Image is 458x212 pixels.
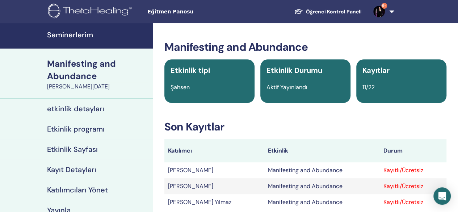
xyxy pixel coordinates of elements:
h4: Seminerlerim [47,30,148,39]
h4: Katılımcıları Yönet [47,186,108,194]
div: Open Intercom Messenger [433,187,451,205]
h3: Manifesting and Abundance [164,41,446,54]
div: Kayıtlı/Ücretsiz [383,166,443,175]
span: Eğitmen Panosu [147,8,256,16]
img: logo.png [48,4,134,20]
td: [PERSON_NAME] [164,178,264,194]
span: Kayıtlar [362,66,390,75]
th: Katılımcı [164,139,264,162]
th: Durum [380,139,446,162]
span: Etkinlik tipi [171,66,210,75]
a: Manifesting and Abundance[PERSON_NAME][DATE] [43,58,153,91]
td: Manifesting and Abundance [264,178,380,194]
td: [PERSON_NAME] [164,162,264,178]
td: Manifesting and Abundance [264,194,380,210]
h4: Etkinlik Sayfası [47,145,98,154]
span: Aktif Yayınlandı [266,83,307,91]
img: default.jpg [373,6,385,17]
h4: Etkinlik programı [47,125,105,133]
span: Etkinlik Durumu [266,66,322,75]
th: Etkinlik [264,139,380,162]
div: Kayıtlı/Ücretsiz [383,182,443,191]
img: graduation-cap-white.svg [294,8,303,14]
td: Manifesting and Abundance [264,162,380,178]
span: Şahsen [171,83,190,91]
div: Kayıtlı/Ücretsiz [383,198,443,207]
span: 11/22 [362,83,375,91]
a: Öğrenci Kontrol Paneli [289,5,367,18]
h4: Kayıt Detayları [47,165,96,174]
div: Manifesting and Abundance [47,58,148,82]
h3: Son Kayıtlar [164,120,446,133]
span: 9+ [381,3,387,9]
td: [PERSON_NAME] Yılmaz [164,194,264,210]
h4: etkinlik detayları [47,104,104,113]
div: [PERSON_NAME][DATE] [47,82,148,91]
